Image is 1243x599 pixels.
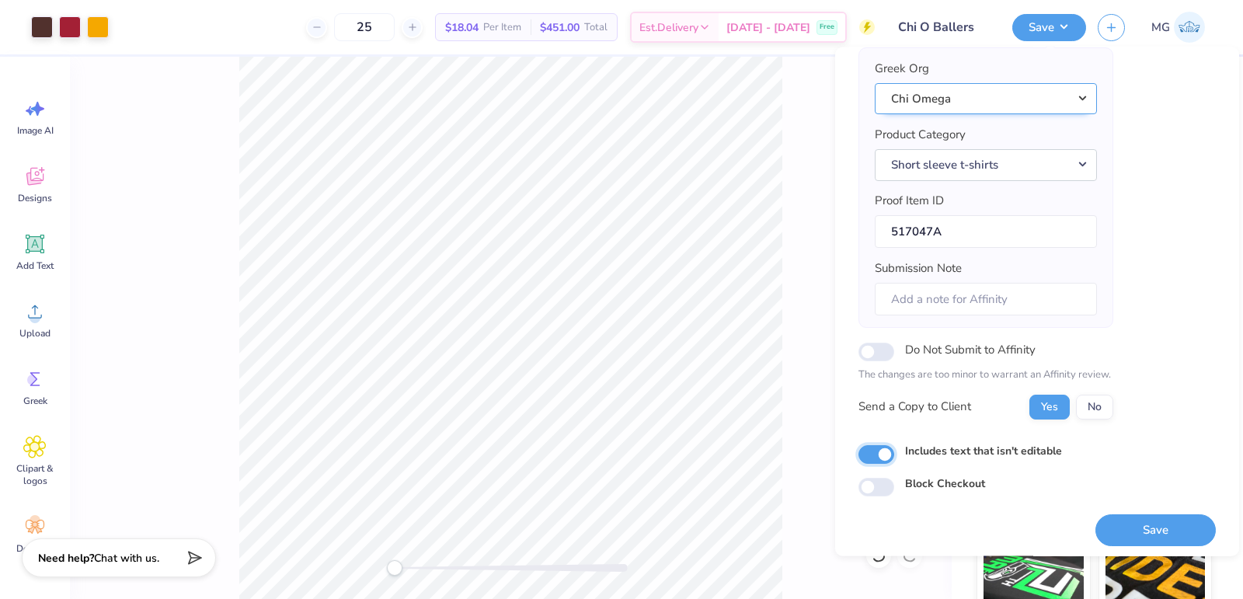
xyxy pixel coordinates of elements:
[820,22,834,33] span: Free
[18,192,52,204] span: Designs
[9,462,61,487] span: Clipart & logos
[858,367,1113,383] p: The changes are too minor to warrant an Affinity review.
[639,19,698,36] span: Est. Delivery
[387,560,402,576] div: Accessibility label
[905,340,1036,360] label: Do Not Submit to Affinity
[875,60,929,78] label: Greek Org
[858,398,971,416] div: Send a Copy to Client
[1174,12,1205,43] img: Mary Grace
[16,542,54,555] span: Decorate
[1076,394,1113,419] button: No
[584,19,608,36] span: Total
[1012,14,1086,41] button: Save
[875,126,966,144] label: Product Category
[23,395,47,407] span: Greek
[94,551,159,566] span: Chat with us.
[17,124,54,137] span: Image AI
[875,259,962,277] label: Submission Note
[1151,19,1170,37] span: MG
[445,19,479,36] span: $18.04
[905,475,985,491] label: Block Checkout
[334,13,395,41] input: – –
[875,192,944,210] label: Proof Item ID
[540,19,580,36] span: $451.00
[905,442,1062,458] label: Includes text that isn't editable
[483,19,521,36] span: Per Item
[1144,12,1212,43] a: MG
[875,282,1097,315] input: Add a note for Affinity
[1095,514,1216,545] button: Save
[19,327,50,340] span: Upload
[1029,394,1070,419] button: Yes
[16,259,54,272] span: Add Text
[886,12,1001,43] input: Untitled Design
[875,148,1097,180] button: Short sleeve t-shirts
[38,551,94,566] strong: Need help?
[726,19,810,36] span: [DATE] - [DATE]
[875,82,1097,114] button: Chi Omega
